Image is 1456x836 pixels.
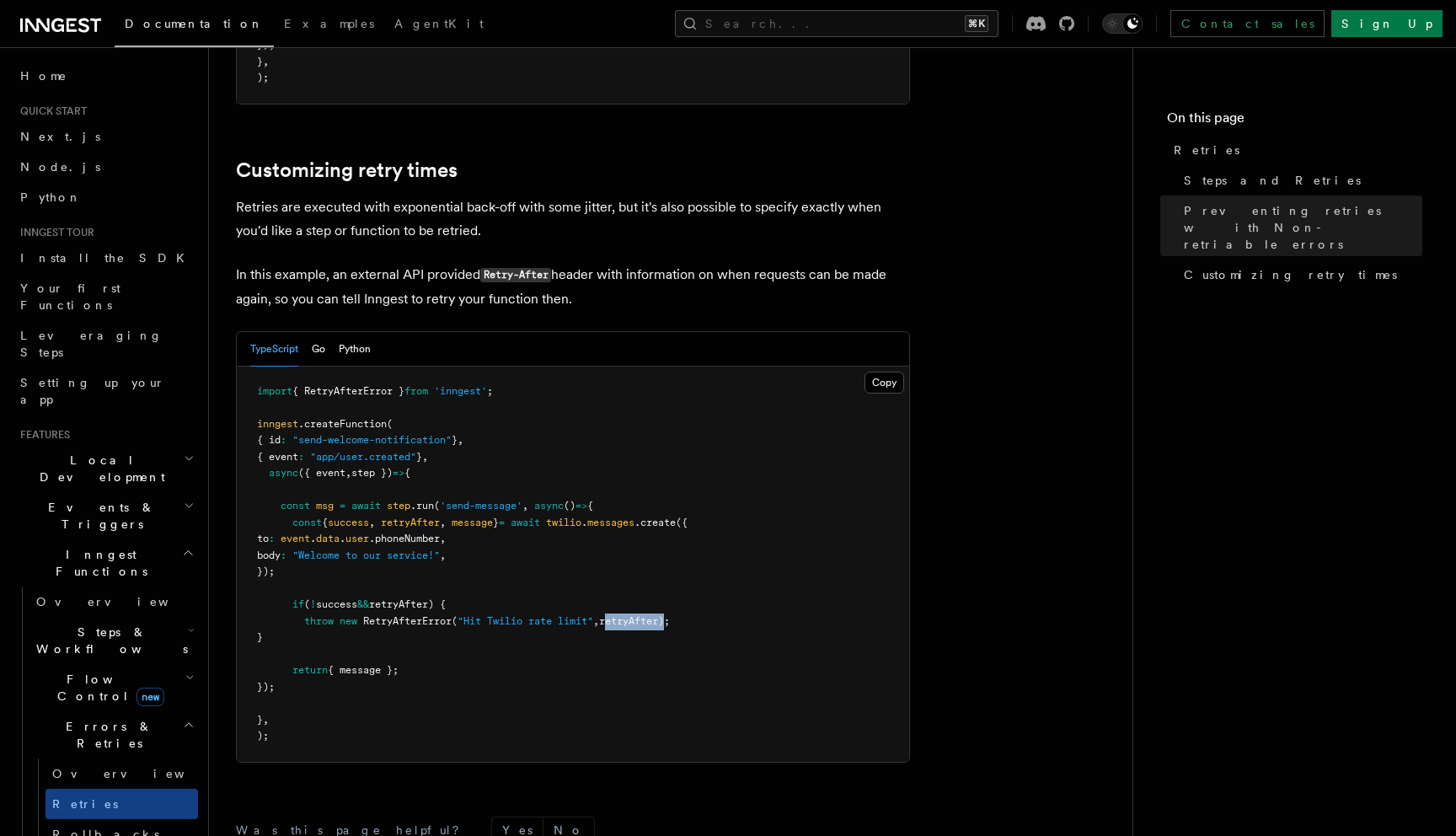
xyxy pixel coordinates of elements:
span: => [393,467,404,479]
span: retryAfter [381,517,440,528]
span: , [369,517,375,528]
span: { RetryAfterError } [292,385,404,397]
a: Python [13,182,198,212]
a: Customizing retry times [236,158,458,182]
span: } [452,434,458,446]
a: Retries [45,789,198,819]
span: } [257,56,263,67]
button: Events & Triggers [13,492,198,539]
button: Go [312,332,325,367]
span: ( [452,615,458,627]
span: { [587,500,593,512]
button: Local Development [13,445,198,492]
span: ; [487,385,493,397]
span: 'send-message' [440,500,522,512]
button: Inngest Functions [13,539,198,587]
span: { message }; [328,664,399,676]
span: await [511,517,540,528]
span: import [257,385,292,397]
span: Overview [36,595,210,608]
span: Python [20,190,82,204]
span: ( [387,418,393,430]
span: } [493,517,499,528]
p: Retries are executed with exponential back-off with some jitter, but it's also possible to specif... [236,196,910,243]
span: messages [587,517,634,528]
span: Steps and Retries [1184,172,1361,189]
p: In this example, an external API provided header with information on when requests can be made ag... [236,263,910,311]
span: 'inngest' [434,385,487,397]
span: "app/user.created" [310,451,416,463]
span: Steps & Workflows [29,624,188,657]
a: Overview [29,587,198,617]
span: const [292,517,322,528]
button: TypeScript [250,332,298,367]
button: Errors & Retries [29,711,198,758]
a: Preventing retries with Non-retriable errors [1177,196,1422,260]
span: step [387,500,410,512]
span: Your first Functions [20,281,120,312]
span: , [593,615,599,627]
span: from [404,385,428,397]
span: Errors & Retries [29,718,183,752]
span: .createFunction [298,418,387,430]
span: step }) [351,467,393,479]
span: event [281,533,310,544]
a: Sign Up [1331,10,1443,37]
span: "send-welcome-notification" [292,434,452,446]
a: Overview [45,758,198,789]
span: message [452,517,493,528]
span: : [281,434,286,446]
span: success [316,598,357,610]
span: { event [257,451,298,463]
span: . [340,533,345,544]
span: () [564,500,575,512]
a: Your first Functions [13,273,198,320]
span: , [440,549,446,561]
span: retryAfter); [599,615,670,627]
a: Leveraging Steps [13,320,198,367]
button: Copy [864,372,904,394]
button: Search...⌘K [675,10,998,37]
a: Node.js [13,152,198,182]
span: if [292,598,304,610]
span: { [404,467,410,479]
span: throw [304,615,334,627]
h4: On this page [1167,108,1422,135]
button: Python [339,332,371,367]
span: Home [20,67,67,84]
span: to [257,533,269,544]
span: : [281,549,286,561]
span: Features [13,428,70,442]
a: Retries [1167,135,1422,165]
span: return [292,664,328,676]
button: Flow Controlnew [29,664,198,711]
span: Next.js [20,130,100,143]
span: "Welcome to our service!" [292,549,440,561]
span: = [340,500,345,512]
span: Install the SDK [20,251,195,265]
a: Contact sales [1170,10,1325,37]
span: }); [257,565,275,577]
span: . [310,533,316,544]
span: Overview [52,767,226,780]
span: new [136,688,164,706]
span: , [345,467,351,479]
a: Documentation [115,5,274,47]
span: ( [434,500,440,512]
span: Inngest tour [13,226,94,239]
span: .phoneNumber [369,533,440,544]
a: Examples [274,5,384,46]
span: ); [257,730,269,742]
span: , [458,434,463,446]
span: } [257,714,263,726]
span: new [340,615,357,627]
span: Leveraging Steps [20,329,163,359]
code: Retry-After [480,268,551,282]
span: retryAfter) { [369,598,446,610]
span: body [257,549,281,561]
span: "Hit Twilio rate limit" [458,615,593,627]
span: , [440,517,446,528]
span: msg [316,500,334,512]
span: async [534,500,564,512]
span: .run [410,500,434,512]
